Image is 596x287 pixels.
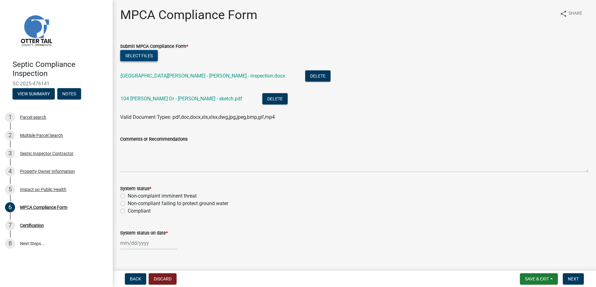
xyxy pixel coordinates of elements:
[262,96,288,102] wm-modal-confirm: Delete Document
[13,81,100,87] span: SC-2025-476141
[305,73,331,79] wm-modal-confirm: Delete Document
[13,92,55,97] wm-modal-confirm: Summary
[5,149,15,159] div: 3
[120,44,188,49] label: Submit MPCA Compliance Form
[121,73,285,79] a: [GEOGRAPHIC_DATA][PERSON_NAME] - [PERSON_NAME] - inspection.docx
[57,92,81,97] wm-modal-confirm: Notes
[525,276,549,281] span: Save & Exit
[128,200,228,207] label: Non-compliant failing to protect ground water
[120,187,151,191] label: System status
[563,273,584,284] button: Next
[5,112,15,122] div: 1
[120,137,188,142] label: Comments or Recommendations
[20,133,63,138] div: Multiple Parcel Search
[20,169,75,174] div: Property Owner Information
[305,70,331,82] button: Delete
[120,231,168,235] label: System status on date
[20,151,74,156] div: Septic Inspector Contractor
[568,10,582,18] span: Share
[13,7,59,53] img: Otter Tail County, Minnesota
[5,239,15,249] div: 8
[5,130,15,140] div: 2
[262,93,288,104] button: Delete
[120,8,257,23] h1: MPCA Compliance Form
[5,184,15,194] div: 5
[120,50,158,61] button: Select files
[57,88,81,99] button: Notes
[125,273,146,284] button: Back
[120,237,177,249] input: mm/dd/yyyy
[121,96,242,102] a: 104 [PERSON_NAME] Dr - [PERSON_NAME] - sketch.pdf
[13,88,55,99] button: View Summary
[149,273,177,284] button: Discard
[20,115,46,119] div: Parcel search
[560,10,567,18] i: share
[555,8,587,20] button: shareShare
[120,114,275,120] span: Valid Document Types: pdf,doc,docx,xls,xlsx,dwg,jpg,jpeg,bmp,gif,mp4
[20,205,67,209] div: MPCA Compliance Form
[130,276,141,281] span: Back
[20,187,66,192] div: Impact on Public Health
[13,60,108,78] h4: Septic Compliance Inspection
[5,202,15,212] div: 6
[5,220,15,230] div: 7
[568,276,579,281] span: Next
[20,223,44,228] div: Certification
[128,207,151,215] label: Compliant
[128,192,197,200] label: Non-complaint imminent threat
[5,166,15,176] div: 4
[520,273,558,284] button: Save & Exit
